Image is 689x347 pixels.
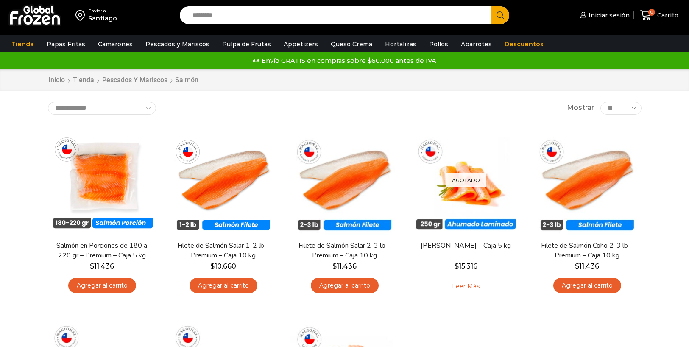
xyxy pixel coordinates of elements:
[102,76,168,85] a: Pescados y Mariscos
[455,262,477,270] bdi: 15.316
[638,6,681,25] a: 0 Carrito
[326,36,377,52] a: Queso Crema
[175,76,198,84] h1: Salmón
[279,36,322,52] a: Appetizers
[88,14,117,22] div: Santiago
[457,36,496,52] a: Abarrotes
[73,76,95,85] a: Tienda
[655,11,678,20] span: Carrito
[94,36,137,52] a: Camarones
[311,278,379,294] a: Agregar al carrito: “Filete de Salmón Salar 2-3 lb - Premium - Caja 10 kg”
[500,36,548,52] a: Descuentos
[210,262,236,270] bdi: 10.660
[90,262,94,270] span: $
[7,36,38,52] a: Tienda
[90,262,114,270] bdi: 11.436
[48,76,65,85] a: Inicio
[48,76,198,85] nav: Breadcrumb
[553,278,621,294] a: Agregar al carrito: “Filete de Salmón Coho 2-3 lb - Premium - Caja 10 kg”
[53,241,151,260] a: Salmón en Porciones de 180 a 220 gr – Premium – Caja 5 kg
[446,173,486,187] p: Agotado
[210,262,215,270] span: $
[439,278,493,296] a: Leé más sobre “Salmón Ahumado Laminado - Caja 5 kg”
[648,9,655,16] span: 0
[567,103,594,113] span: Mostrar
[417,241,514,251] a: [PERSON_NAME] – Caja 5 kg
[491,6,509,24] button: Search button
[141,36,214,52] a: Pescados y Mariscos
[48,102,156,115] select: Pedido de la tienda
[332,262,357,270] bdi: 11.436
[190,278,257,294] a: Agregar al carrito: “Filete de Salmón Salar 1-2 lb – Premium - Caja 10 kg”
[575,262,579,270] span: $
[68,278,136,294] a: Agregar al carrito: “Salmón en Porciones de 180 a 220 gr - Premium - Caja 5 kg”
[296,241,393,260] a: Filete de Salmón Salar 2-3 lb – Premium – Caja 10 kg
[575,262,599,270] bdi: 11.436
[88,8,117,14] div: Enviar a
[218,36,275,52] a: Pulpa de Frutas
[332,262,337,270] span: $
[578,7,630,24] a: Iniciar sesión
[455,262,459,270] span: $
[538,241,636,260] a: Filete de Salmón Coho 2-3 lb – Premium – Caja 10 kg
[586,11,630,20] span: Iniciar sesión
[42,36,89,52] a: Papas Fritas
[425,36,452,52] a: Pollos
[75,8,88,22] img: address-field-icon.svg
[381,36,421,52] a: Hortalizas
[174,241,272,260] a: Filete de Salmón Salar 1-2 lb – Premium – Caja 10 kg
